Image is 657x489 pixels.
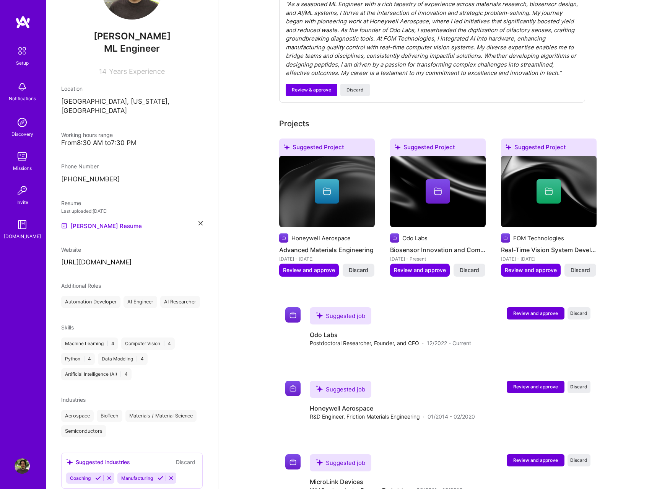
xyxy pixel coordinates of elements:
div: [DOMAIN_NAME] [4,232,41,240]
span: Discard [570,457,587,463]
img: Company logo [390,233,399,243]
div: Suggested Project [279,139,375,159]
a: [PERSON_NAME] Resume [61,221,142,230]
span: Industries [61,396,86,403]
button: Review and approve [501,264,561,277]
h4: Real-Time Vision System Development [501,245,597,255]
div: Suggested job [310,307,371,324]
img: logo [15,15,31,29]
i: Reject [168,475,174,481]
button: Review and approve [507,307,564,319]
span: Review and approve [513,457,558,463]
div: Notifications [9,95,36,103]
div: FOM Technologies [513,234,564,242]
div: Computer Vision 4 [121,337,175,350]
img: Company logo [285,307,301,323]
img: Company logo [279,233,288,243]
span: Discard [570,310,587,316]
div: Discovery [11,130,33,138]
button: Discard [568,381,590,393]
img: User Avatar [15,458,30,474]
span: Coaching [70,475,91,481]
span: Working hours range [61,132,113,138]
span: | [120,371,122,377]
div: [DATE] - [DATE] [279,255,375,263]
i: Accept [95,475,101,481]
div: Odo Labs [402,234,428,242]
button: Discard [174,458,198,466]
h4: Odo Labs [310,331,471,339]
img: teamwork [15,149,30,164]
span: ML Engineer [104,43,160,54]
button: Discard [568,454,590,466]
div: Suggested job [310,381,371,398]
i: icon SuggestedTeams [284,144,289,150]
div: [DATE] - [DATE] [501,255,597,263]
span: | [83,356,85,362]
span: Review and approve [283,266,335,274]
button: Review & approve [286,84,337,96]
div: Projects [279,118,309,129]
div: Invite [16,198,28,206]
img: Company logo [285,381,301,396]
button: Discard [340,84,370,96]
span: · [423,412,424,421]
i: Reject [106,475,112,481]
div: Missions [13,164,32,172]
i: icon SuggestedTeams [395,144,400,150]
button: [URL][DOMAIN_NAME] [61,258,132,266]
span: R&D Engineer, Friction Materials Engineering [310,412,420,421]
button: Review and approve [390,264,450,277]
div: From 8:30 AM to 7:30 PM [61,139,203,147]
h4: Biosensor Innovation and Commercialization [390,245,486,255]
i: icon SuggestedTeams [506,144,511,150]
span: | [136,356,138,362]
p: [GEOGRAPHIC_DATA], [US_STATE], [GEOGRAPHIC_DATA] [61,97,203,116]
span: Skills [61,324,74,331]
h4: Advanced Materials Engineering [279,245,375,255]
button: Review and approve [507,454,564,466]
span: Resume [61,200,81,206]
div: Automation Developer [61,296,120,308]
button: Discard [343,264,374,277]
img: cover [279,156,375,228]
span: Years Experience [109,67,165,75]
div: Suggested industries [66,458,130,466]
div: Suggested Project [501,139,597,159]
img: cover [390,156,486,228]
span: Discard [460,266,479,274]
h4: MicroLink Devices [310,478,463,486]
div: Setup [16,59,29,67]
img: discovery [15,115,30,130]
i: icon SuggestedTeams [316,459,323,466]
span: Review and approve [394,266,446,274]
span: Review & approve [292,86,331,93]
button: Review and approve [279,264,339,277]
span: Additional Roles [61,282,101,289]
div: BioTech [97,410,122,422]
span: 14 [99,67,107,75]
span: Review and approve [513,310,558,316]
span: Manufacturing [121,475,153,481]
div: Aerospace [61,410,94,422]
span: Postdoctoral Researcher, Founder, and CEO [310,339,419,347]
div: Python 4 [61,353,95,365]
i: icon SuggestedTeams [316,312,323,319]
div: Materials / Material Science [125,410,197,422]
span: Review and approve [505,266,557,274]
p: [PHONE_NUMBER] [61,175,203,184]
div: AI Engineer [124,296,157,308]
i: icon SuggestedTeams [316,385,323,392]
h4: Honeywell Aerospace [310,404,475,412]
button: Discard [564,264,596,277]
span: Review and approve [513,383,558,390]
span: 01/2014 - 02/2020 [428,412,475,421]
div: Location [61,85,203,93]
div: Data Modeling 4 [98,353,148,365]
span: Discard [571,266,590,274]
img: guide book [15,217,30,232]
img: cover [501,156,597,228]
img: bell [15,79,30,95]
div: Add projects you've worked on [279,118,309,129]
span: Discard [349,266,368,274]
